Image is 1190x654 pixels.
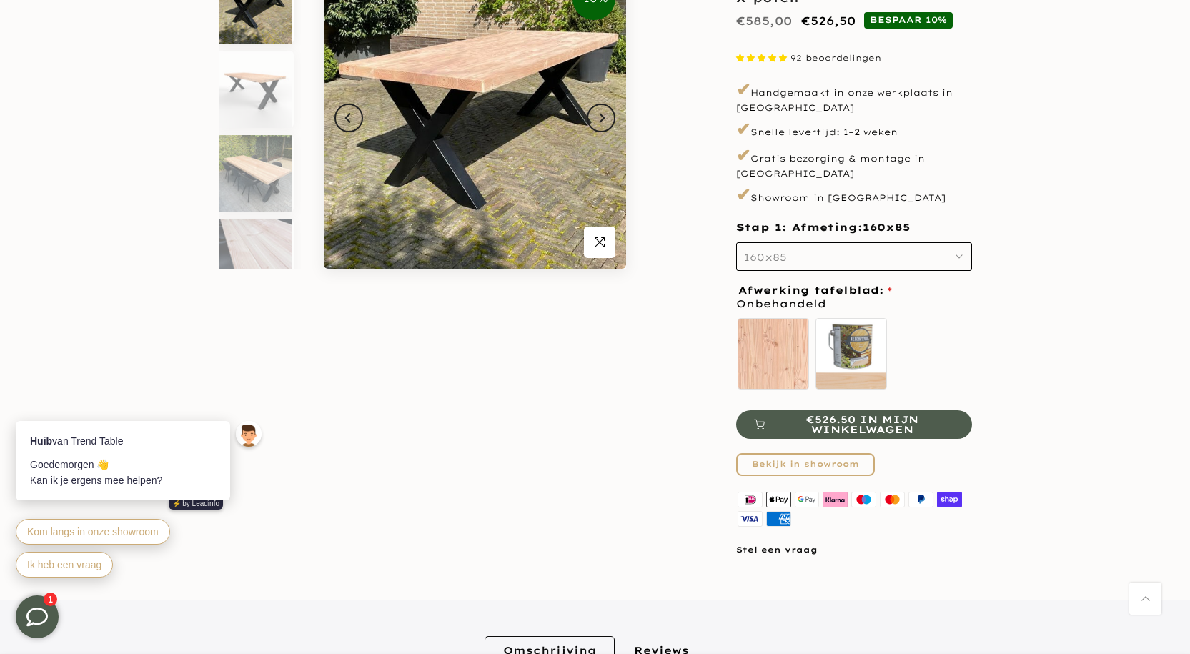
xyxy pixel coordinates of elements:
span: ✔ [736,118,750,139]
img: shopify pay [935,490,963,510]
p: Handgemaakt in onze werkplaats in [GEOGRAPHIC_DATA] [736,78,972,114]
img: master [878,490,907,510]
button: Next [587,104,615,132]
iframe: toggle-frame [1,581,73,653]
img: ideal [736,490,765,510]
button: Previous [334,104,363,132]
a: Stel een vraag [736,545,818,555]
span: Stap 1: Afmeting: [736,221,910,234]
span: Afwerking tafelblad: [738,285,892,295]
img: klarna [821,490,850,510]
img: Rechthoekige douglas tuintafel met zwarte stalen X-poten [219,51,292,128]
span: 160x85 [863,221,910,235]
p: Gratis bezorging & montage in [GEOGRAPHIC_DATA] [736,144,972,179]
span: Onbehandeld [736,295,826,313]
span: 92 beoordelingen [790,53,881,63]
img: american express [764,510,793,529]
img: apple pay [764,490,793,510]
button: 160x85 [736,242,972,271]
iframe: bot-iframe [1,351,280,595]
span: ✔ [736,79,750,100]
a: Bekijk in showroom [736,453,875,476]
del: €585,00 [736,14,792,28]
span: €526.50 in mijn winkelwagen [770,415,954,435]
span: 4.87 stars [736,53,790,63]
ins: €526,50 [801,11,856,31]
img: paypal [906,490,935,510]
span: ✔ [736,184,750,205]
button: €526.50 in mijn winkelwagen [736,410,972,439]
span: ✔ [736,144,750,166]
p: Showroom in [GEOGRAPHIC_DATA] [736,183,972,207]
img: maestro [850,490,878,510]
img: google pay [793,490,821,510]
span: 160x85 [744,251,787,264]
span: BESPAAR 10% [864,12,953,28]
p: Snelle levertijd: 1–2 weken [736,117,972,142]
a: Terug naar boven [1129,583,1161,615]
img: visa [736,510,765,529]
